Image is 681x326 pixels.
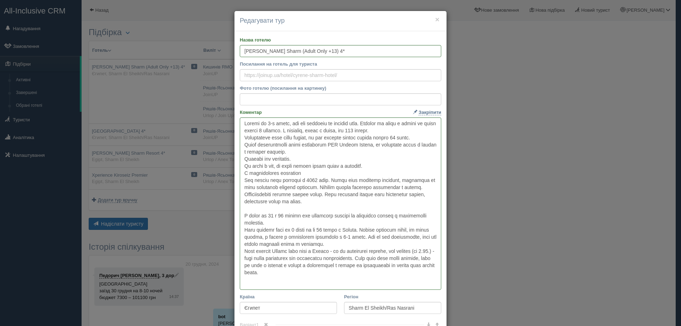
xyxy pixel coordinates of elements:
button: × [435,16,439,23]
a: Закріпити [413,109,441,116]
h4: Редагувати тур [240,16,441,26]
input: https://joinup.ua/hotel/cyrene-sharm-hotel/ [240,69,441,81]
label: Назва готелю [240,37,441,43]
label: Фото готелю (посилання на картинку) [240,85,441,92]
label: Посилання на готель для туриста [240,61,441,67]
input: Iberostar Bahia 5* [240,45,441,57]
label: Країна [240,293,337,300]
span: Закріпити [419,110,441,115]
label: Регіон [344,293,441,300]
label: Коментар [240,109,441,116]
